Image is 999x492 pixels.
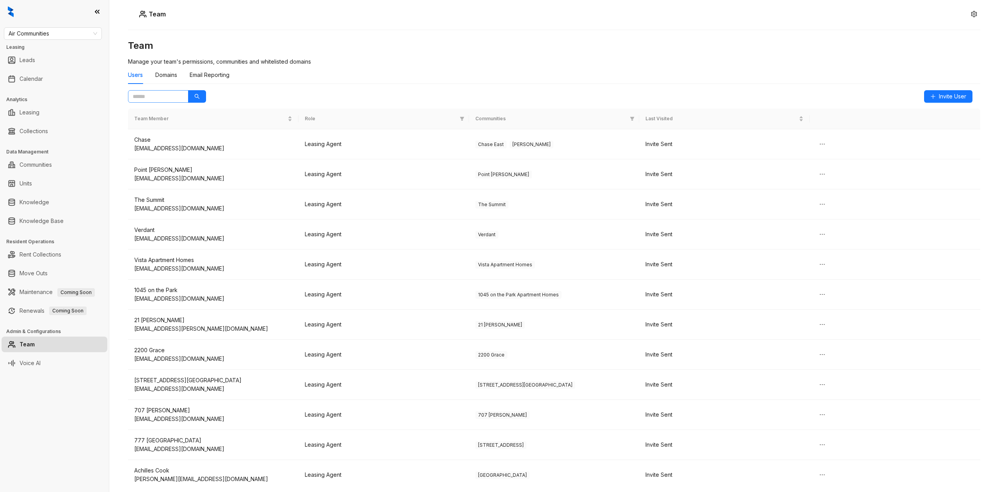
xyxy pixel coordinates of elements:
[299,129,469,159] td: Leasing Agent
[134,226,292,234] div: Verdant
[134,174,292,183] div: [EMAIL_ADDRESS][DOMAIN_NAME]
[2,355,107,371] li: Voice AI
[299,460,469,490] td: Leasing Agent
[134,445,292,453] div: [EMAIL_ADDRESS][DOMAIN_NAME]
[134,144,292,153] div: [EMAIL_ADDRESS][DOMAIN_NAME]
[475,115,627,123] span: Communities
[475,411,530,419] span: 707 [PERSON_NAME]
[134,115,286,123] span: Team Member
[819,171,825,177] span: ellipsis
[6,328,109,335] h3: Admin & Configurations
[639,109,810,129] th: Last Visited
[6,96,109,103] h3: Analytics
[630,116,635,121] span: filter
[2,105,107,120] li: Leasing
[9,28,97,39] span: Air Communities
[299,430,469,460] td: Leasing Agent
[819,201,825,207] span: ellipsis
[299,250,469,280] td: Leasing Agent
[645,260,803,269] div: Invite Sent
[134,355,292,363] div: [EMAIL_ADDRESS][DOMAIN_NAME]
[2,284,107,300] li: Maintenance
[128,58,311,65] span: Manage your team's permissions, communities and whitelisted domains
[134,234,292,243] div: [EMAIL_ADDRESS][DOMAIN_NAME]
[20,194,49,210] a: Knowledge
[134,346,292,355] div: 2200 Grace
[939,92,966,101] span: Invite User
[57,288,95,297] span: Coming Soon
[299,340,469,370] td: Leasing Agent
[299,280,469,310] td: Leasing Agent
[2,247,107,262] li: Rent Collections
[20,123,48,139] a: Collections
[20,266,48,281] a: Move Outs
[6,148,109,155] h3: Data Management
[20,337,35,352] a: Team
[134,324,292,333] div: [EMAIL_ADDRESS][PERSON_NAME][DOMAIN_NAME]
[134,466,292,475] div: Achilles Cook
[475,381,575,389] span: [STREET_ADDRESS][GEOGRAPHIC_DATA]
[134,376,292,385] div: [STREET_ADDRESS][GEOGRAPHIC_DATA]
[134,316,292,324] div: 21 [PERSON_NAME]
[134,264,292,273] div: [EMAIL_ADDRESS][DOMAIN_NAME]
[2,213,107,229] li: Knowledge Base
[645,380,803,389] div: Invite Sent
[2,71,107,87] li: Calendar
[460,116,464,121] span: filter
[819,351,825,358] span: ellipsis
[190,71,229,79] div: Email Reporting
[134,166,292,174] div: Point [PERSON_NAME]
[475,471,530,479] span: [GEOGRAPHIC_DATA]
[49,307,87,315] span: Coming Soon
[645,471,803,479] div: Invite Sent
[819,231,825,237] span: ellipsis
[645,410,803,419] div: Invite Sent
[645,230,803,239] div: Invite Sent
[20,303,87,319] a: RenewalsComing Soon
[139,10,147,18] img: Users
[475,171,532,178] span: Point [PERSON_NAME]
[134,196,292,204] div: The Summit
[194,94,200,99] span: search
[134,475,292,483] div: [PERSON_NAME][EMAIL_ADDRESS][DOMAIN_NAME]
[645,200,803,209] div: Invite Sent
[819,472,825,478] span: ellipsis
[134,294,292,303] div: [EMAIL_ADDRESS][DOMAIN_NAME]
[20,355,41,371] a: Voice AI
[475,441,526,449] span: [STREET_ADDRESS]
[645,140,803,148] div: Invite Sent
[299,400,469,430] td: Leasing Agent
[819,261,825,267] span: ellipsis
[6,238,109,245] h3: Resident Operations
[134,256,292,264] div: Vista Apartment Homes
[819,442,825,448] span: ellipsis
[475,261,535,269] span: Vista Apartment Homes
[134,385,292,393] div: [EMAIL_ADDRESS][DOMAIN_NAME]
[645,170,803,178] div: Invite Sent
[20,247,61,262] a: Rent Collections
[971,11,977,17] span: setting
[2,303,107,319] li: Renewals
[2,157,107,173] li: Communities
[2,52,107,68] li: Leads
[475,231,498,239] span: Verdant
[20,157,52,173] a: Communities
[2,123,107,139] li: Collections
[128,71,143,79] div: Users
[128,109,299,129] th: Team Member
[134,204,292,213] div: [EMAIL_ADDRESS][DOMAIN_NAME]
[299,159,469,189] td: Leasing Agent
[20,213,64,229] a: Knowledge Base
[819,141,825,147] span: ellipsis
[128,39,980,52] h3: Team
[819,291,825,298] span: ellipsis
[819,381,825,388] span: ellipsis
[299,370,469,400] td: Leasing Agent
[20,105,39,120] a: Leasing
[134,286,292,294] div: 1045 on the Park
[2,176,107,191] li: Units
[20,176,32,191] a: Units
[930,94,936,99] span: plus
[134,135,292,144] div: Chase
[20,71,43,87] a: Calendar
